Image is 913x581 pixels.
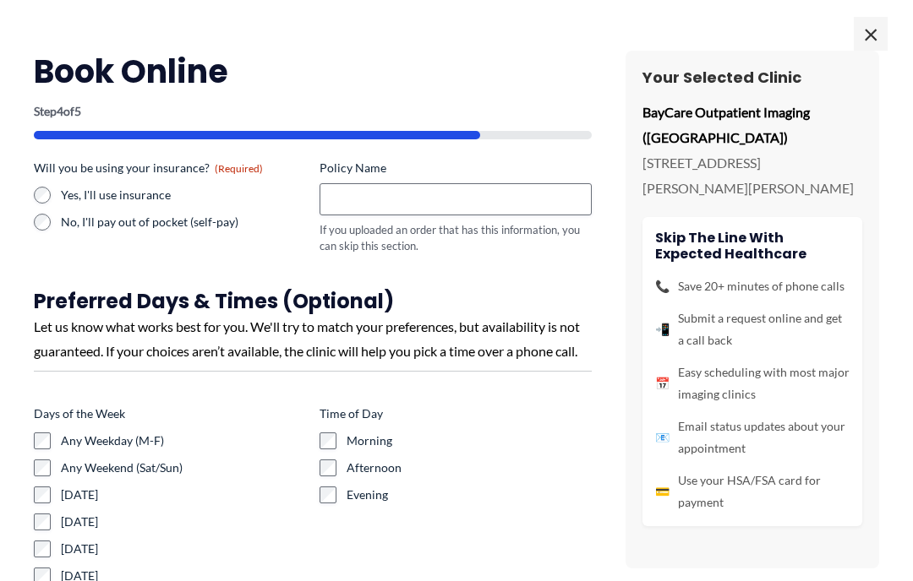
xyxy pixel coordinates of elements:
legend: Days of the Week [34,405,125,422]
h3: Your Selected Clinic [642,68,862,87]
li: Save 20+ minutes of phone calls [655,275,850,297]
label: [DATE] [61,486,306,503]
li: Easy scheduling with most major imaging clinics [655,361,850,405]
label: Any Weekday (M-F) [61,432,306,449]
h3: Preferred Days & Times (Optional) [34,288,592,314]
p: Step of [34,106,592,117]
p: BayCare Outpatient Imaging ([GEOGRAPHIC_DATA]) [642,100,862,149]
div: Let us know what works best for you. We'll try to match your preferences, but availability is not... [34,314,592,364]
label: Any Weekend (Sat/Sun) [61,459,306,476]
span: (Required) [215,162,263,175]
span: 4 [57,104,63,118]
label: Policy Name [320,160,592,176]
h2: Book Online [34,51,592,92]
span: × [854,17,888,51]
label: [DATE] [61,540,306,557]
span: 📅 [655,372,670,394]
h4: Skip the line with Expected Healthcare [655,230,850,262]
span: 💳 [655,481,670,502]
legend: Time of Day [320,405,383,422]
label: Morning [347,432,592,449]
p: [STREET_ADDRESS][PERSON_NAME][PERSON_NAME] [642,150,862,200]
label: [DATE] [61,513,306,530]
label: No, I'll pay out of pocket (self-pay) [61,214,306,231]
label: Yes, I'll use insurance [61,187,306,204]
span: 5 [74,104,81,118]
span: 📞 [655,275,670,297]
li: Use your HSA/FSA card for payment [655,470,850,513]
li: Email status updates about your appointment [655,415,850,459]
legend: Will you be using your insurance? [34,160,263,176]
label: Evening [347,486,592,503]
div: If you uploaded an order that has this information, you can skip this section. [320,222,592,253]
label: Afternoon [347,459,592,476]
li: Submit a request online and get a call back [655,307,850,351]
span: 📲 [655,318,670,340]
span: 📧 [655,426,670,448]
